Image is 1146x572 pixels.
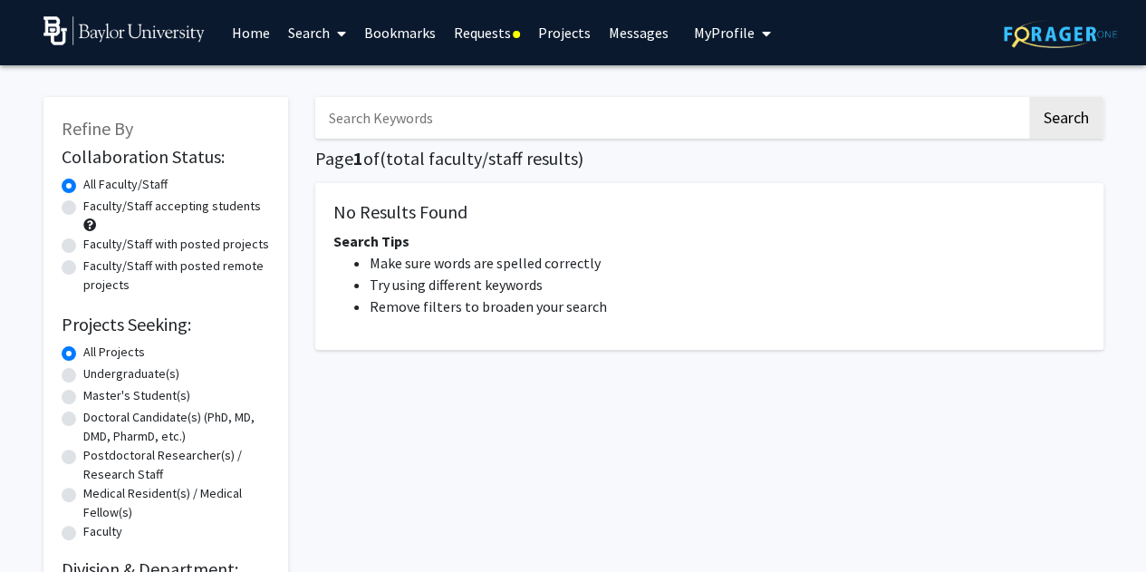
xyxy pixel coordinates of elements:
[333,232,409,250] span: Search Tips
[62,146,270,168] h2: Collaboration Status:
[600,1,678,64] a: Messages
[333,201,1085,223] h5: No Results Found
[445,1,529,64] a: Requests
[83,197,261,216] label: Faculty/Staff accepting students
[529,1,600,64] a: Projects
[315,97,1026,139] input: Search Keywords
[1004,20,1117,48] img: ForagerOne Logo
[315,148,1103,170] h1: Page of ( total faculty/staff results)
[315,368,1103,410] nav: Page navigation
[83,235,269,254] label: Faculty/Staff with posted projects
[83,364,179,383] label: Undergraduate(s)
[223,1,279,64] a: Home
[279,1,355,64] a: Search
[370,296,1085,317] li: Remove filters to broaden your search
[370,252,1085,274] li: Make sure words are spelled correctly
[355,1,445,64] a: Bookmarks
[83,343,145,362] label: All Projects
[370,274,1085,296] li: Try using different keywords
[62,117,133,140] span: Refine By
[694,24,755,42] span: My Profile
[14,490,77,558] iframe: Chat
[83,408,270,446] label: Doctoral Candidate(s) (PhD, MD, DMD, PharmD, etc.)
[83,386,190,405] label: Master's Student(s)
[83,257,270,295] label: Faculty/Staff with posted remote projects
[43,16,206,45] img: Baylor University Logo
[83,522,122,541] label: Faculty
[83,484,270,522] label: Medical Resident(s) / Medical Fellow(s)
[62,314,270,335] h2: Projects Seeking:
[1029,97,1103,139] button: Search
[83,175,168,194] label: All Faculty/Staff
[353,147,363,170] span: 1
[83,446,270,484] label: Postdoctoral Researcher(s) / Research Staff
